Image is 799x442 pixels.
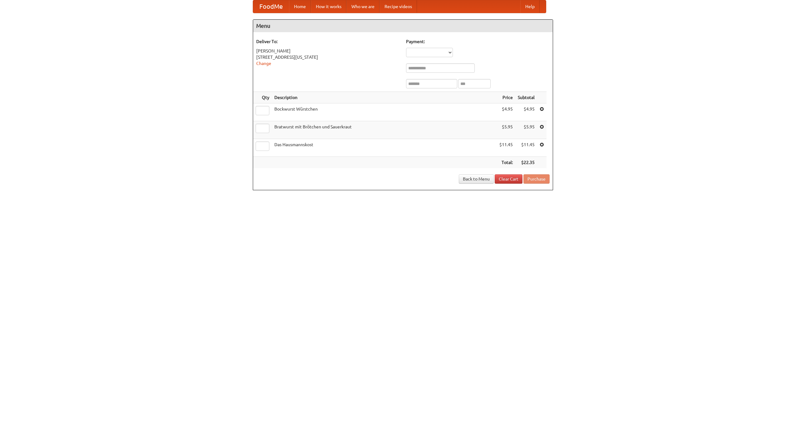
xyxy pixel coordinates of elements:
[515,157,537,168] th: $22.35
[272,139,497,157] td: Das Hausmannskost
[253,20,553,32] h4: Menu
[515,139,537,157] td: $11.45
[256,38,400,45] h5: Deliver To:
[311,0,346,13] a: How it works
[515,103,537,121] td: $4.95
[253,92,272,103] th: Qty
[289,0,311,13] a: Home
[497,157,515,168] th: Total:
[497,139,515,157] td: $11.45
[406,38,550,45] h5: Payment:
[515,92,537,103] th: Subtotal
[497,103,515,121] td: $4.95
[346,0,380,13] a: Who we are
[497,92,515,103] th: Price
[256,61,271,66] a: Change
[523,174,550,184] button: Purchase
[380,0,417,13] a: Recipe videos
[253,0,289,13] a: FoodMe
[515,121,537,139] td: $5.95
[256,48,400,54] div: [PERSON_NAME]
[272,103,497,121] td: Bockwurst Würstchen
[256,54,400,60] div: [STREET_ADDRESS][US_STATE]
[497,121,515,139] td: $5.95
[520,0,540,13] a: Help
[272,121,497,139] td: Bratwurst mit Brötchen und Sauerkraut
[459,174,494,184] a: Back to Menu
[272,92,497,103] th: Description
[495,174,522,184] a: Clear Cart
